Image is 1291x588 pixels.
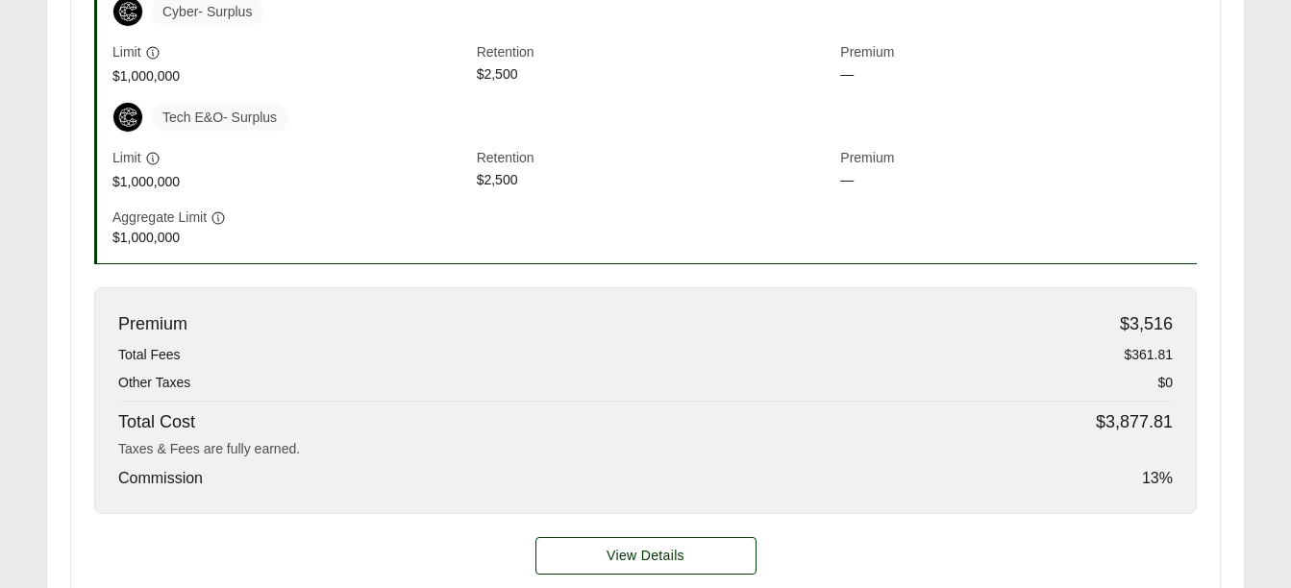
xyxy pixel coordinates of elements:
span: Premium [118,311,187,337]
span: Limit [112,148,141,168]
img: Coalition [113,103,142,132]
span: Limit [112,42,141,62]
span: $2,500 [477,170,833,192]
span: $0 [1157,373,1173,393]
span: Premium [840,42,1197,64]
span: Other Taxes [118,373,190,393]
span: $2,500 [477,64,833,86]
span: $1,000,000 [112,228,469,248]
span: Tech E&O - Surplus [151,104,288,132]
div: Taxes & Fees are fully earned. [118,439,1173,459]
span: $3,516 [1120,311,1173,337]
span: Aggregate Limit [112,208,207,228]
span: $361.81 [1124,345,1173,365]
span: 13 % [1142,467,1173,490]
button: View Details [535,537,757,575]
span: $1,000,000 [112,66,469,86]
span: Commission [118,467,203,490]
span: Total Cost [118,409,195,435]
span: $1,000,000 [112,172,469,192]
span: Retention [477,148,833,170]
span: $3,877.81 [1096,409,1173,435]
span: Premium [840,148,1197,170]
span: — [840,170,1197,192]
span: View Details [607,546,684,566]
span: — [840,64,1197,86]
span: Total Fees [118,345,181,365]
a: Coalition details [535,537,757,575]
span: Retention [477,42,833,64]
